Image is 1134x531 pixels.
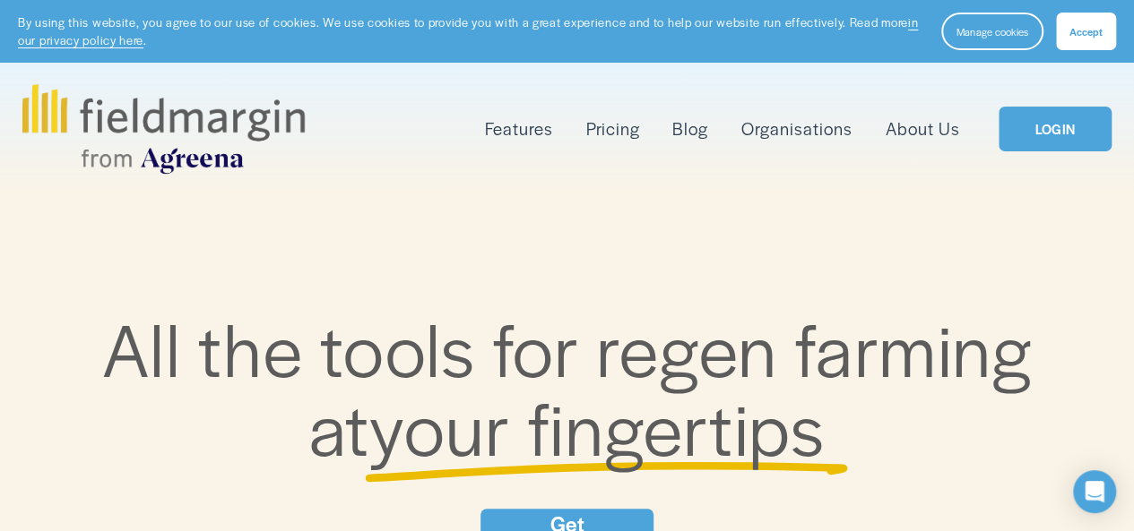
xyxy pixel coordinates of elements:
a: Pricing [585,115,639,143]
p: By using this website, you agree to our use of cookies. We use cookies to provide you with a grea... [18,13,923,48]
span: Accept [1069,24,1103,39]
a: About Us [886,115,960,143]
button: Accept [1056,13,1116,50]
span: your fingertips [369,375,826,477]
span: Features [485,116,553,141]
button: Manage cookies [941,13,1043,50]
a: LOGIN [999,107,1112,152]
a: folder dropdown [485,115,553,143]
span: Manage cookies [957,24,1028,39]
a: in our privacy policy here [18,13,918,48]
div: Open Intercom Messenger [1073,470,1116,513]
a: Organisations [741,115,853,143]
span: All the tools for regen farming at [102,296,1033,476]
img: fieldmargin.com [22,84,304,174]
a: Blog [672,115,708,143]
